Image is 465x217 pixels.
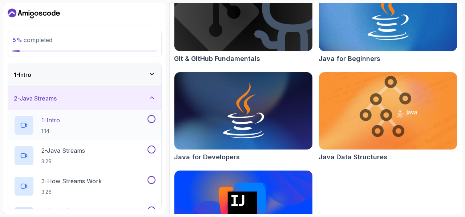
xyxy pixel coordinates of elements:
[174,54,260,64] h2: Git & GitHub Fundamentals
[14,70,31,79] h3: 1 - Intro
[174,152,240,162] h2: Java for Developers
[41,177,102,185] p: 3 - How Streams Work
[41,116,60,124] p: 1 - Intro
[12,36,52,44] span: completed
[174,72,313,162] a: Java for Developers cardJava for Developers
[8,63,161,86] button: 1-Intro
[8,87,161,110] button: 2-Java Streams
[41,127,60,135] p: 1:14
[14,115,155,135] button: 1-Intro1:14
[41,146,85,155] p: 2 - Java Streams
[174,72,312,150] img: Java for Developers card
[319,152,387,162] h2: Java Data Structures
[12,36,22,44] span: 5 %
[319,54,380,64] h2: Java for Beginners
[14,176,155,196] button: 3-How Streams Work3:26
[8,8,60,19] a: Dashboard
[14,146,155,166] button: 2-Java Streams3:29
[41,158,85,165] p: 3:29
[41,188,102,196] p: 3:26
[14,94,57,103] h3: 2 - Java Streams
[319,72,457,150] img: Java Data Structures card
[319,72,457,162] a: Java Data Structures cardJava Data Structures
[41,206,96,215] p: 4 - Clone Repository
